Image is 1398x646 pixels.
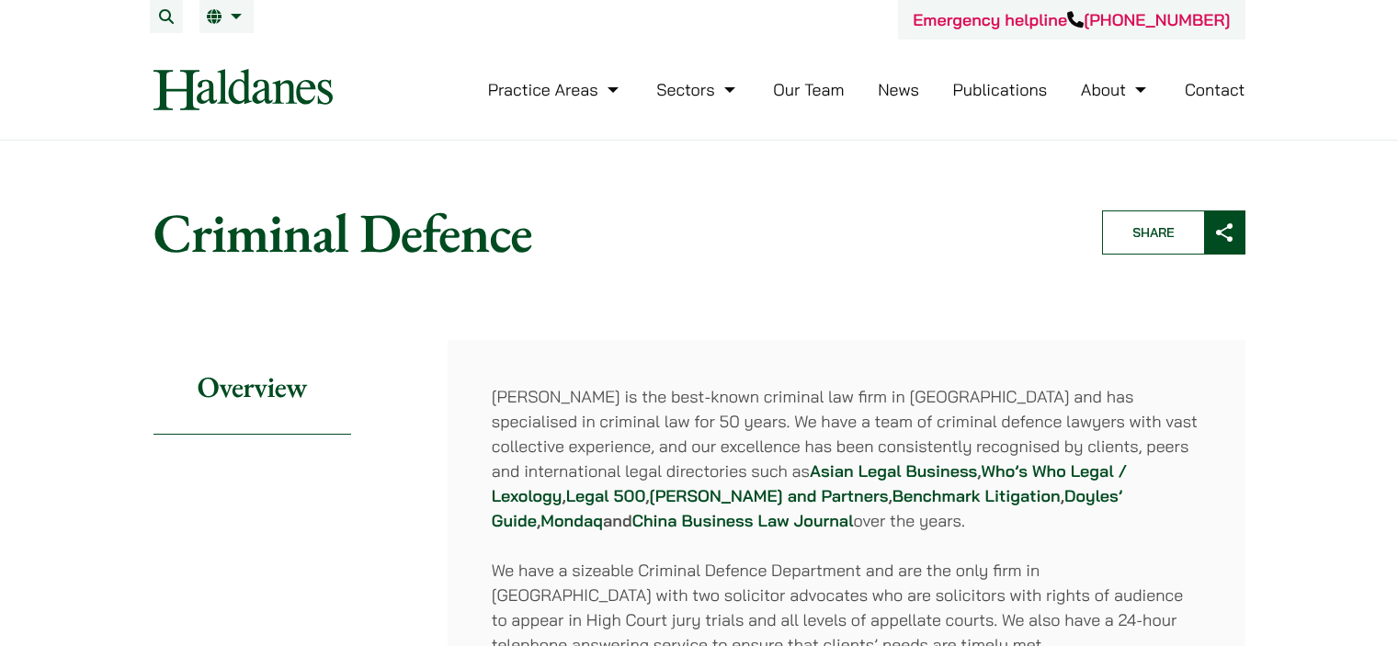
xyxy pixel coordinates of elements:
[153,199,1071,266] h1: Criminal Defence
[1102,210,1245,255] button: Share
[1103,211,1204,254] span: Share
[562,485,565,506] strong: ,
[1081,79,1151,100] a: About
[540,510,603,531] a: Mondaq
[566,485,645,506] a: Legal 500
[773,79,844,100] a: Our Team
[656,79,739,100] a: Sectors
[632,510,854,531] a: China Business Law Journal
[645,485,649,506] strong: ,
[488,79,623,100] a: Practice Areas
[953,79,1048,100] a: Publications
[878,79,919,100] a: News
[537,510,540,531] strong: ,
[650,485,889,506] a: [PERSON_NAME] and Partners
[888,485,1064,506] strong: , ,
[892,485,1061,506] a: Benchmark Litigation
[207,9,246,24] a: EN
[810,460,977,482] a: Asian Legal Business
[492,460,1128,506] a: Who’s Who Legal / Lexology
[153,69,333,110] img: Logo of Haldanes
[492,384,1201,533] p: [PERSON_NAME] is the best-known criminal law firm in [GEOGRAPHIC_DATA] and has specialised in cri...
[492,485,1123,531] a: Doyles’ Guide
[153,340,351,435] h2: Overview
[1185,79,1245,100] a: Contact
[603,510,632,531] strong: and
[913,9,1230,30] a: Emergency helpline[PHONE_NUMBER]
[977,460,981,482] strong: ,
